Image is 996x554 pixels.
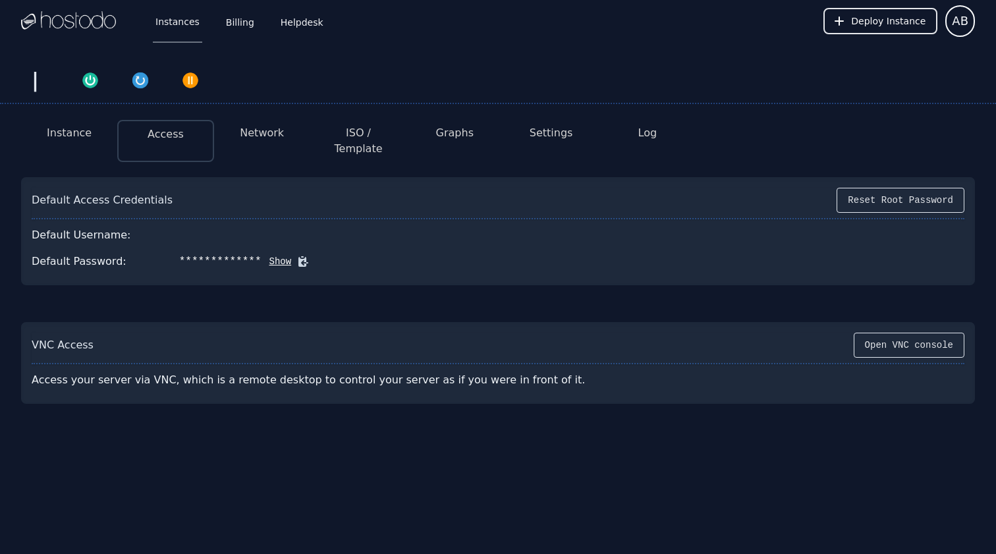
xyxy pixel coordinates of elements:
[47,125,92,141] button: Instance
[952,12,968,30] span: AB
[530,125,573,141] button: Settings
[823,8,937,34] button: Deploy Instance
[131,71,150,90] img: Restart
[638,125,657,141] button: Log
[148,126,184,142] button: Access
[854,333,964,358] button: Open VNC console
[32,367,622,393] div: Access your server via VNC, which is a remote desktop to control your server as if you were in fr...
[436,125,474,141] button: Graphs
[262,255,292,268] button: Show
[65,69,115,90] button: Power On
[851,14,926,28] span: Deploy Instance
[32,337,94,353] div: VNC Access
[32,254,126,269] div: Default Password:
[240,125,284,141] button: Network
[115,69,165,90] button: Restart
[32,192,173,208] div: Default Access Credentials
[21,11,116,31] img: Logo
[32,227,131,243] div: Default Username:
[165,69,215,90] button: Power Off
[81,71,99,90] img: Power On
[181,71,200,90] img: Power Off
[945,5,975,37] button: User menu
[837,188,964,213] button: Reset Root Password
[26,69,44,92] div: |
[321,125,396,157] button: ISO / Template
